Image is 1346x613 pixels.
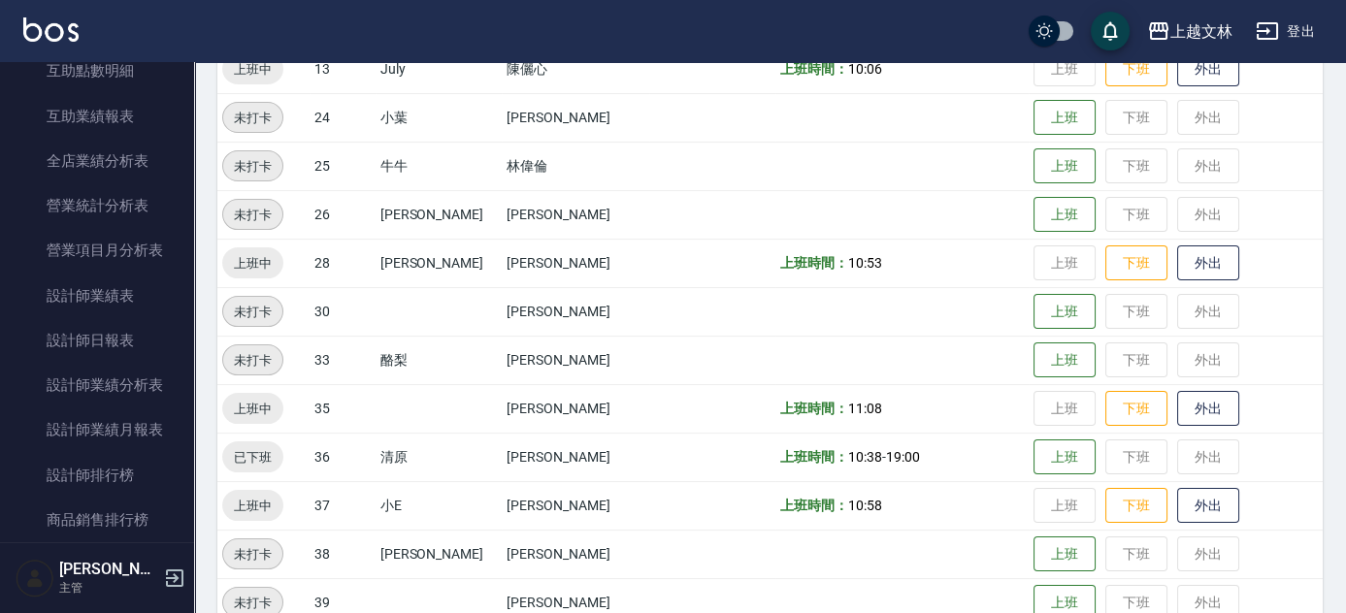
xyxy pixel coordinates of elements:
[502,45,649,93] td: 陳儷心
[8,363,186,407] a: 設計師業績分析表
[376,239,502,287] td: [PERSON_NAME]
[376,481,502,530] td: 小E
[223,302,282,322] span: 未打卡
[376,530,502,578] td: [PERSON_NAME]
[223,205,282,225] span: 未打卡
[310,384,376,433] td: 35
[848,449,882,465] span: 10:38
[8,498,186,542] a: 商品銷售排行榜
[310,93,376,142] td: 24
[502,530,649,578] td: [PERSON_NAME]
[223,544,282,565] span: 未打卡
[8,94,186,139] a: 互助業績報表
[1105,51,1167,87] button: 下班
[59,579,158,597] p: 主管
[376,93,502,142] td: 小葉
[1177,488,1239,524] button: 外出
[310,190,376,239] td: 26
[8,274,186,318] a: 設計師業績表
[1170,19,1232,44] div: 上越文林
[1091,12,1130,50] button: save
[310,433,376,481] td: 36
[59,560,158,579] h5: [PERSON_NAME]
[8,318,186,363] a: 設計師日報表
[502,142,649,190] td: 林偉倫
[502,384,649,433] td: [PERSON_NAME]
[1139,12,1240,51] button: 上越文林
[780,255,848,271] b: 上班時間：
[376,336,502,384] td: 酪梨
[780,449,848,465] b: 上班時間：
[310,45,376,93] td: 13
[376,433,502,481] td: 清原
[222,59,283,80] span: 上班中
[502,287,649,336] td: [PERSON_NAME]
[222,399,283,419] span: 上班中
[1105,488,1167,524] button: 下班
[1034,197,1096,233] button: 上班
[310,481,376,530] td: 37
[16,559,54,597] img: Person
[23,17,79,42] img: Logo
[502,93,649,142] td: [PERSON_NAME]
[502,433,649,481] td: [PERSON_NAME]
[8,183,186,228] a: 營業統計分析表
[310,287,376,336] td: 30
[1034,294,1096,330] button: 上班
[1034,148,1096,184] button: 上班
[886,449,920,465] span: 19:00
[848,401,882,416] span: 11:08
[1034,100,1096,136] button: 上班
[8,48,186,93] a: 互助點數明細
[848,61,882,77] span: 10:06
[1248,14,1323,49] button: 登出
[310,336,376,384] td: 33
[223,350,282,371] span: 未打卡
[310,142,376,190] td: 25
[8,407,186,452] a: 設計師業績月報表
[502,239,649,287] td: [PERSON_NAME]
[223,108,282,128] span: 未打卡
[223,156,282,177] span: 未打卡
[222,447,283,468] span: 已下班
[223,593,282,613] span: 未打卡
[1034,439,1096,475] button: 上班
[310,239,376,287] td: 28
[502,336,649,384] td: [PERSON_NAME]
[848,498,882,513] span: 10:58
[775,433,1029,481] td: -
[222,253,283,274] span: 上班中
[780,401,848,416] b: 上班時間：
[1034,536,1096,572] button: 上班
[1177,391,1239,427] button: 外出
[8,453,186,498] a: 設計師排行榜
[376,190,502,239] td: [PERSON_NAME]
[502,481,649,530] td: [PERSON_NAME]
[780,61,848,77] b: 上班時間：
[8,139,186,183] a: 全店業績分析表
[502,190,649,239] td: [PERSON_NAME]
[222,496,283,516] span: 上班中
[310,530,376,578] td: 38
[1105,245,1167,281] button: 下班
[780,498,848,513] b: 上班時間：
[376,142,502,190] td: 牛牛
[1034,342,1096,378] button: 上班
[376,45,502,93] td: July
[848,255,882,271] span: 10:53
[8,228,186,273] a: 營業項目月分析表
[1105,391,1167,427] button: 下班
[1177,51,1239,87] button: 外出
[1177,245,1239,281] button: 外出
